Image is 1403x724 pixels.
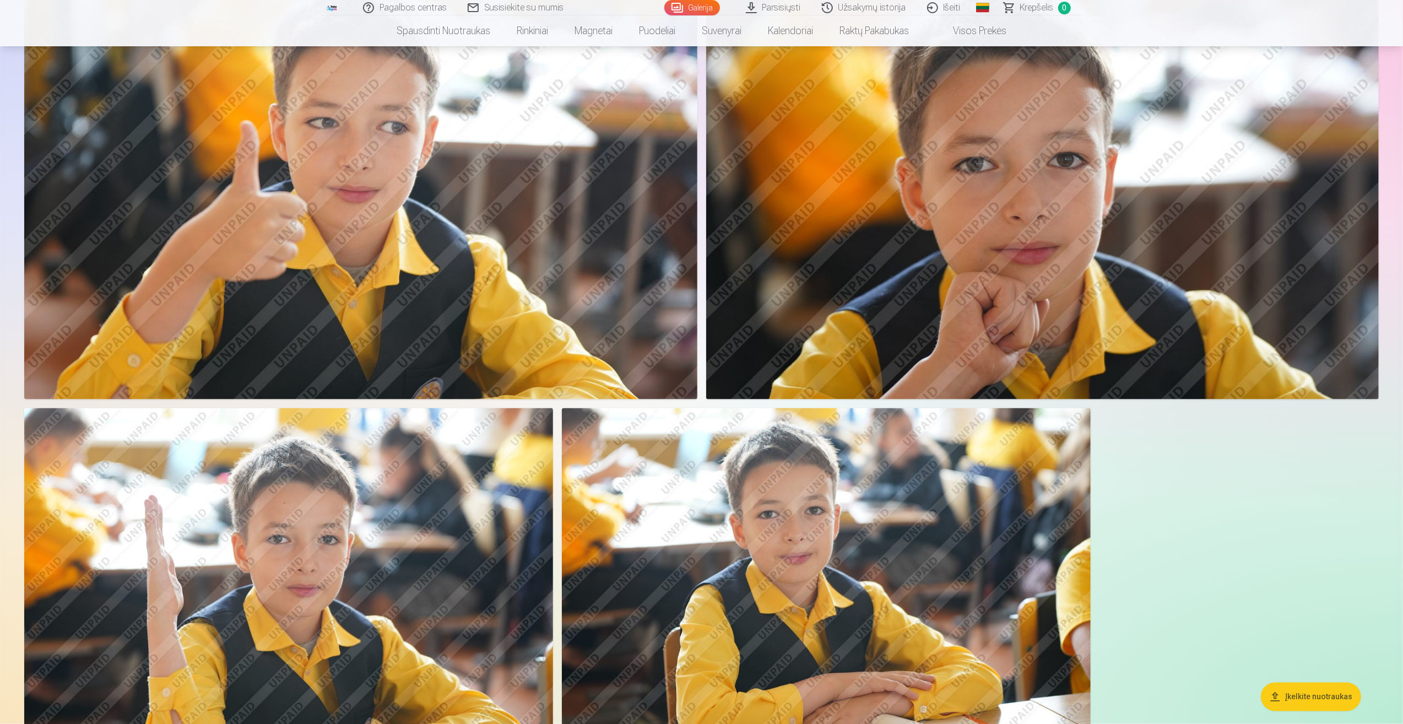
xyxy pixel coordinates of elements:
[826,15,922,46] a: Raktų pakabukas
[326,4,338,11] img: /fa2
[922,15,1020,46] a: Visos prekės
[755,15,826,46] a: Kalendoriai
[503,15,561,46] a: Rinkiniai
[626,15,689,46] a: Puodeliai
[561,15,626,46] a: Magnetai
[689,15,755,46] a: Suvenyrai
[1261,682,1361,711] button: Įkelkite nuotraukas
[1058,2,1071,14] span: 0
[1020,1,1054,14] span: Krepšelis
[383,15,503,46] a: Spausdinti nuotraukas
